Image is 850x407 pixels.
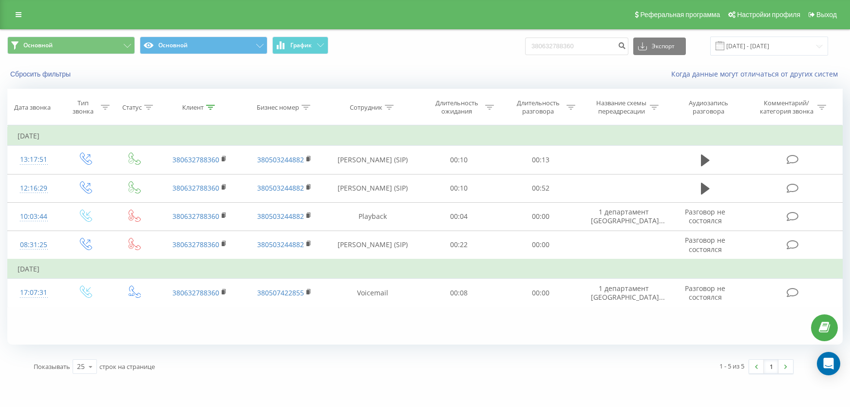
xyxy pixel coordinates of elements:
span: Разговор не состоялся [685,235,725,253]
div: Аудиозапись разговора [677,99,740,116]
span: Показывать [34,362,70,371]
a: 380632788360 [172,183,219,193]
td: [DATE] [8,126,843,146]
div: Дата звонка [14,103,51,112]
span: Настройки профиля [737,11,800,19]
td: [PERSON_NAME] (SIP) [327,146,418,174]
div: Клиент [182,103,204,112]
td: 00:00 [500,202,581,231]
td: 00:10 [418,146,500,174]
div: Комментарий/категория звонка [758,99,815,116]
input: Поиск по номеру [525,38,628,55]
a: 380632788360 [172,240,219,249]
a: Когда данные могут отличаться от других систем [671,69,843,78]
a: 380503244882 [257,155,304,164]
a: 380632788360 [172,155,219,164]
span: строк на странице [99,362,155,371]
div: Длительность разговора [512,99,564,116]
td: 00:08 [418,279,500,307]
button: Основной [7,37,135,54]
td: 00:00 [500,231,581,259]
a: 380503244882 [257,183,304,193]
div: Open Intercom Messenger [817,352,840,375]
a: 380503244882 [257,212,304,221]
div: Сотрудник [350,103,382,112]
td: 00:10 [418,174,500,202]
div: 13:17:51 [18,150,50,169]
td: Voicemail [327,279,418,307]
button: Основной [140,37,267,54]
div: Длительность ожидания [431,99,483,116]
div: Название схемы переадресации [595,99,647,116]
td: [DATE] [8,259,843,279]
div: Тип звонка [68,99,98,116]
button: График [272,37,328,54]
div: 08:31:25 [18,235,50,254]
span: Реферальная программа [640,11,720,19]
div: 10:03:44 [18,207,50,226]
td: [PERSON_NAME] (SIP) [327,174,418,202]
a: 1 [764,360,778,373]
a: 380503244882 [257,240,304,249]
td: 00:52 [500,174,581,202]
div: 17:07:31 [18,283,50,302]
a: 380507422855 [257,288,304,297]
span: 1 департамент [GEOGRAPHIC_DATA]... [591,207,665,225]
td: Playback [327,202,418,231]
span: Основной [23,41,53,49]
div: 1 - 5 из 5 [719,361,744,371]
div: 25 [77,362,85,371]
div: 12:16:29 [18,179,50,198]
span: Разговор не состоялся [685,284,725,302]
span: 1 департамент [GEOGRAPHIC_DATA]... [591,284,665,302]
td: [PERSON_NAME] (SIP) [327,231,418,259]
span: Выход [816,11,837,19]
td: 00:13 [500,146,581,174]
a: 380632788360 [172,288,219,297]
div: Бизнес номер [257,103,299,112]
button: Экспорт [633,38,686,55]
td: 00:04 [418,202,500,231]
a: 380632788360 [172,212,219,221]
td: 00:00 [500,279,581,307]
button: Сбросить фильтры [7,70,76,78]
span: Разговор не состоялся [685,207,725,225]
span: График [290,42,312,49]
td: 00:22 [418,231,500,259]
div: Статус [122,103,142,112]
